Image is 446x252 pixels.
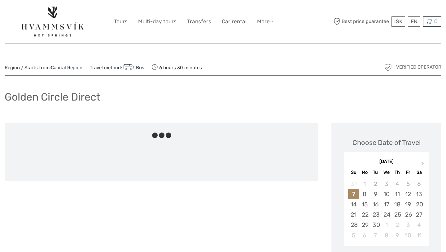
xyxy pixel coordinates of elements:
span: Travel method: [90,63,144,72]
div: Choose Wednesday, September 24th, 2025 [381,209,392,220]
div: Choose Tuesday, September 23rd, 2025 [370,209,381,220]
a: Car rental [222,17,247,26]
a: Bus [122,65,144,70]
div: Choose Tuesday, October 7th, 2025 [370,230,381,241]
div: Choose Tuesday, September 16th, 2025 [370,199,381,209]
div: Choose Monday, September 29th, 2025 [359,220,370,230]
div: Not available Monday, September 1st, 2025 [359,179,370,189]
a: Transfers [187,17,211,26]
div: Choose Friday, September 26th, 2025 [403,209,413,220]
div: Choose Wednesday, September 17th, 2025 [381,199,392,209]
div: Th [392,168,403,177]
div: Choose Friday, October 10th, 2025 [403,230,413,241]
div: Choose Thursday, September 18th, 2025 [392,199,403,209]
div: Choose Saturday, September 13th, 2025 [413,189,424,199]
div: Choose Date of Travel [352,138,421,147]
div: Choose Wednesday, October 8th, 2025 [381,230,392,241]
div: Sa [413,168,424,177]
span: 0 [433,18,439,25]
div: EN [408,16,420,27]
a: Tours [114,17,128,26]
div: Choose Saturday, October 11th, 2025 [413,230,424,241]
span: Best price guarantee [332,16,390,27]
div: Su [348,168,359,177]
div: Choose Monday, September 22nd, 2025 [359,209,370,220]
span: 6 hours 30 minutes [152,63,202,72]
div: Choose Thursday, October 2nd, 2025 [392,220,403,230]
span: Verified Operator [396,64,441,70]
div: Choose Sunday, September 7th, 2025 [348,189,359,199]
a: Capital Region [51,65,82,70]
div: Choose Friday, September 19th, 2025 [403,199,413,209]
span: Region / Starts from: [5,65,82,71]
div: Choose Sunday, September 21st, 2025 [348,209,359,220]
div: Tu [370,168,381,177]
div: Choose Friday, September 12th, 2025 [403,189,413,199]
div: month 2025-09 [346,179,427,241]
div: Choose Friday, October 3rd, 2025 [403,220,413,230]
div: Choose Saturday, September 20th, 2025 [413,199,424,209]
div: Choose Thursday, October 9th, 2025 [392,230,403,241]
div: Choose Tuesday, September 9th, 2025 [370,189,381,199]
div: Not available Saturday, September 6th, 2025 [413,179,424,189]
div: Not available Thursday, September 4th, 2025 [392,179,403,189]
a: Multi-day tours [138,17,177,26]
span: ISK [394,18,402,25]
div: Mo [359,168,370,177]
img: 3060-fc9f4620-2ca8-4157-96cf-ff9fd7402a81_logo_big.png [20,5,85,38]
div: Choose Thursday, September 25th, 2025 [392,209,403,220]
div: Choose Sunday, October 5th, 2025 [348,230,359,241]
div: Choose Monday, October 6th, 2025 [359,230,370,241]
div: Choose Sunday, September 14th, 2025 [348,199,359,209]
a: More [257,17,273,26]
div: Choose Saturday, September 27th, 2025 [413,209,424,220]
div: Choose Monday, September 15th, 2025 [359,199,370,209]
div: [DATE] [344,159,429,165]
button: Next Month [418,160,428,170]
h1: Golden Circle Direct [5,91,100,103]
div: Choose Wednesday, October 1st, 2025 [381,220,392,230]
div: Not available Tuesday, September 2nd, 2025 [370,179,381,189]
div: Choose Sunday, September 28th, 2025 [348,220,359,230]
div: Choose Saturday, October 4th, 2025 [413,220,424,230]
div: Choose Tuesday, September 30th, 2025 [370,220,381,230]
div: Not available Sunday, August 31st, 2025 [348,179,359,189]
div: Not available Friday, September 5th, 2025 [403,179,413,189]
div: We [381,168,392,177]
div: Choose Monday, September 8th, 2025 [359,189,370,199]
div: Fr [403,168,413,177]
div: Choose Thursday, September 11th, 2025 [392,189,403,199]
img: verified_operator_grey_128.png [383,62,393,72]
div: Not available Wednesday, September 3rd, 2025 [381,179,392,189]
div: Choose Wednesday, September 10th, 2025 [381,189,392,199]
